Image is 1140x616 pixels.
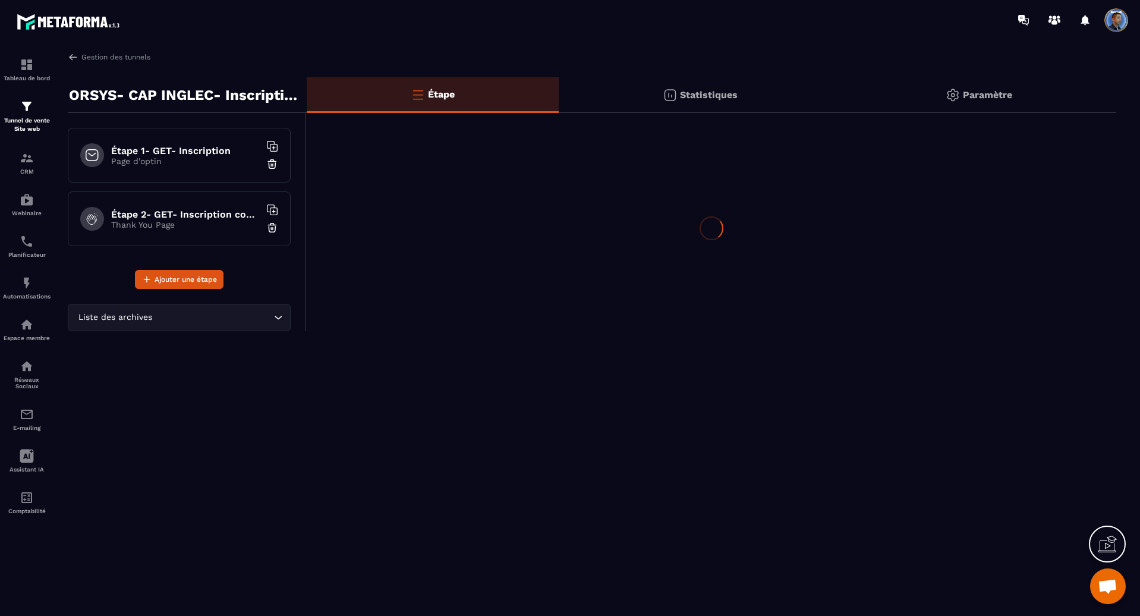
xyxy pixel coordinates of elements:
[20,193,34,207] img: automations
[3,350,51,398] a: social-networksocial-networkRéseaux Sociaux
[20,58,34,72] img: formation
[68,52,150,62] a: Gestion des tunnels
[69,83,298,107] p: ORSYS- CAP INGLEC- Inscription- du 29.092025
[3,335,51,341] p: Espace membre
[946,88,960,102] img: setting-gr.5f69749f.svg
[3,376,51,389] p: Réseaux Sociaux
[111,220,260,230] p: Thank You Page
[155,311,271,324] input: Search for option
[680,89,738,100] p: Statistiques
[20,318,34,332] img: automations
[1090,568,1126,604] div: Ouvrir le chat
[3,252,51,258] p: Planificateur
[3,267,51,309] a: automationsautomationsAutomatisations
[3,225,51,267] a: schedulerschedulerPlanificateur
[963,89,1012,100] p: Paramètre
[17,11,124,33] img: logo
[3,466,51,473] p: Assistant IA
[111,145,260,156] h6: Étape 1- GET- Inscription
[3,309,51,350] a: automationsautomationsEspace membre
[20,407,34,422] img: email
[3,184,51,225] a: automationsautomationsWebinaire
[3,75,51,81] p: Tableau de bord
[20,151,34,165] img: formation
[3,440,51,482] a: Assistant IA
[68,52,78,62] img: arrow
[3,210,51,216] p: Webinaire
[3,425,51,431] p: E-mailing
[75,311,155,324] span: Liste des archives
[3,293,51,300] p: Automatisations
[20,276,34,290] img: automations
[266,222,278,234] img: trash
[3,117,51,133] p: Tunnel de vente Site web
[3,482,51,523] a: accountantaccountantComptabilité
[20,234,34,249] img: scheduler
[155,274,217,285] span: Ajouter une étape
[266,158,278,170] img: trash
[3,49,51,90] a: formationformationTableau de bord
[68,304,291,331] div: Search for option
[3,142,51,184] a: formationformationCRM
[3,398,51,440] a: emailemailE-mailing
[663,88,677,102] img: stats.20deebd0.svg
[111,209,260,220] h6: Étape 2- GET- Inscription confirmé
[20,359,34,373] img: social-network
[111,156,260,166] p: Page d'optin
[20,491,34,505] img: accountant
[135,270,223,289] button: Ajouter une étape
[3,508,51,514] p: Comptabilité
[411,87,425,102] img: bars-o.4a397970.svg
[3,90,51,142] a: formationformationTunnel de vente Site web
[20,99,34,114] img: formation
[428,89,455,100] p: Étape
[3,168,51,175] p: CRM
